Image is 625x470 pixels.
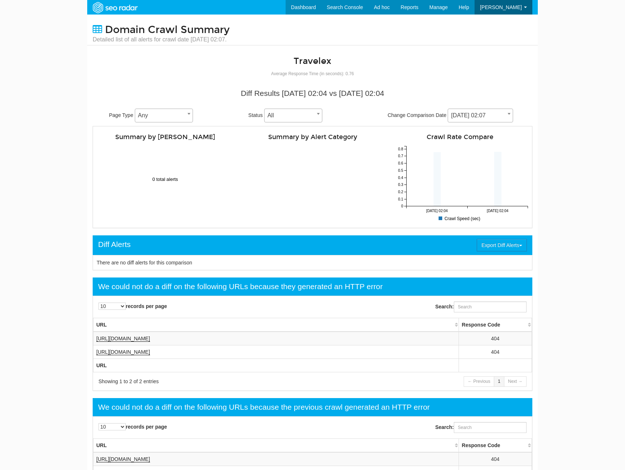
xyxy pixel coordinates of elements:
div: We could not do a diff on the following URLs because they generated an HTTP error [98,281,383,292]
label: Search: [435,301,527,312]
span: [PERSON_NAME] [480,4,522,10]
img: SEORadar [90,1,140,14]
span: 08/10/2025 02:07 [448,109,513,122]
td: 404 [459,332,532,345]
tspan: 0.3 [398,183,403,187]
label: records per page [98,423,167,430]
button: Export Diff Alerts [477,239,527,251]
small: Average Response Time (in seconds): 0.76 [271,71,354,76]
a: ← Previous [464,376,494,387]
span: Change Comparison Date [388,112,447,118]
span: All [265,110,322,121]
tspan: 0.6 [398,161,403,165]
th: URL [93,358,459,372]
tspan: 0.5 [398,169,403,173]
th: Response Code: activate to sort column ascending [459,438,532,452]
span: Help [459,4,469,10]
span: Page Type [109,112,133,118]
label: Search: [435,422,527,433]
span: Ad hoc [374,4,390,10]
a: [URL][DOMAIN_NAME] [96,456,150,462]
div: Showing 1 to 2 of 2 entries [98,378,303,385]
text: 0 total alerts [152,177,178,182]
a: 1 [494,376,504,387]
small: Detailed list of all alerts for crawl date [DATE] 02:07. [93,36,230,44]
input: Search: [454,422,527,433]
span: Any [135,110,193,121]
div: Diff Results [DATE] 02:04 vs [DATE] 02:04 [98,88,527,99]
tspan: [DATE] 02:04 [426,209,448,213]
div: Diff Alerts [98,239,130,250]
a: Next → [504,376,527,387]
th: Response Code: activate to sort column ascending [459,318,532,332]
th: URL: activate to sort column ascending [93,318,459,332]
tspan: 0.1 [398,197,403,201]
span: All [264,109,322,122]
th: URL: activate to sort column ascending [93,438,459,452]
select: records per page [98,423,126,430]
td: 404 [459,452,532,466]
td: 404 [459,345,532,358]
tspan: 0 [401,204,403,208]
a: Travelex [294,56,331,66]
div: We could not do a diff on the following URLs because the previous crawl generated an HTTP error [98,402,430,413]
a: [URL][DOMAIN_NAME] [96,336,150,342]
h4: Summary by [PERSON_NAME] [97,134,233,141]
h4: Crawl Rate Compare [392,134,528,141]
span: Reports [401,4,419,10]
select: records per page [98,303,126,310]
tspan: 0.7 [398,154,403,158]
span: Any [135,109,193,122]
tspan: 0.8 [398,147,403,151]
tspan: 0.2 [398,190,403,194]
span: Status [248,112,263,118]
span: Domain Crawl Summary [105,24,230,36]
tspan: [DATE] 02:04 [487,209,509,213]
h4: Summary by Alert Category [244,134,381,141]
span: Manage [430,4,448,10]
div: There are no diff alerts for this comparison [93,255,532,270]
a: [URL][DOMAIN_NAME] [96,349,150,355]
input: Search: [454,301,527,312]
label: records per page [98,303,167,310]
tspan: 0.4 [398,176,403,180]
span: 08/10/2025 02:07 [448,110,513,121]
